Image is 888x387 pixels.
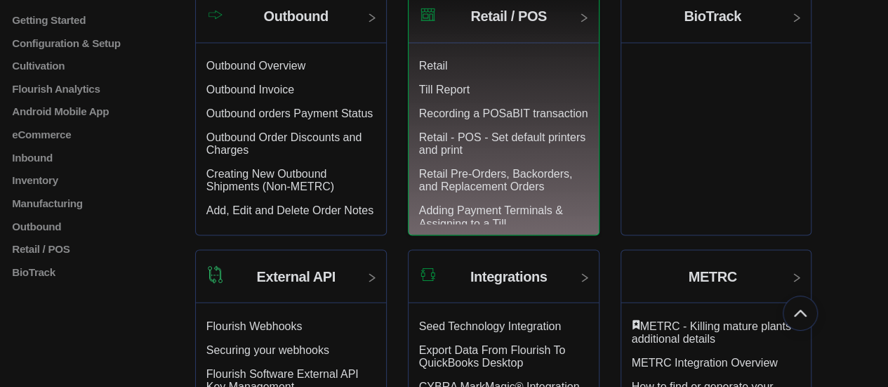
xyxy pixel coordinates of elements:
a: eCommerce [11,129,150,140]
a: Flourish Webhooks article [206,320,303,332]
a: Category icon External API [196,261,386,303]
img: Category icon [419,6,437,23]
a: Flourish Analytics [11,83,150,95]
h2: Integrations [470,268,548,284]
a: Category icon Retail / POS [409,1,599,43]
a: Outbound [11,221,150,232]
a: BioTrack [11,266,150,278]
h2: Outbound [263,8,328,25]
a: Manufacturing [11,197,150,209]
a: Category icon Outbound [196,1,386,43]
img: Category icon [419,265,437,283]
a: Add, Edit and Delete Order Notes article [206,204,373,216]
a: Cultivation [11,60,150,72]
a: Creating New Outbound Shipments (Non-METRC) article [206,168,334,192]
a: BioTrack [621,1,811,43]
svg: Featured [632,320,640,329]
a: METRC [621,261,811,303]
a: Configuration & Setup [11,37,150,49]
a: Android Mobile App [11,106,150,118]
a: Adding Payment Terminals & Assigning to a Till article [419,204,563,229]
a: Category icon Integrations [409,261,599,303]
a: Seed Technology Integration article [419,320,562,332]
a: Retail / POS [11,243,150,255]
a: Securing your webhooks article [206,343,329,355]
img: Category icon [206,265,224,283]
img: Category icon [206,8,224,20]
a: Getting Started [11,14,150,26]
a: Outbound orders Payment Status article [206,107,373,119]
a: Export Data From Flourish To QuickBooks Desktop article [419,343,566,368]
div: ​ [632,320,801,345]
a: Recording a POSaBIT transaction article [419,107,588,119]
a: Retail article [419,60,448,72]
h2: Retail / POS [470,8,547,25]
a: METRC Integration Overview article [632,356,778,368]
h2: BioTrack [684,8,741,25]
h2: External API [257,268,336,284]
h2: METRC [688,268,736,284]
a: METRC - Killing mature plants - additional details article [632,320,798,344]
button: Go back to top of document [783,296,818,331]
a: Till Report article [419,84,470,96]
a: Outbound Order Discounts and Charges article [206,131,362,156]
a: Retail - POS - Set default printers and print article [419,131,585,156]
a: Inventory [11,175,150,187]
a: Outbound Overview article [206,60,305,72]
a: Retail Pre-Orders, Backorders, and Replacement Orders article [419,168,573,192]
a: Outbound Invoice article [206,84,294,96]
a: Inbound [11,152,150,164]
